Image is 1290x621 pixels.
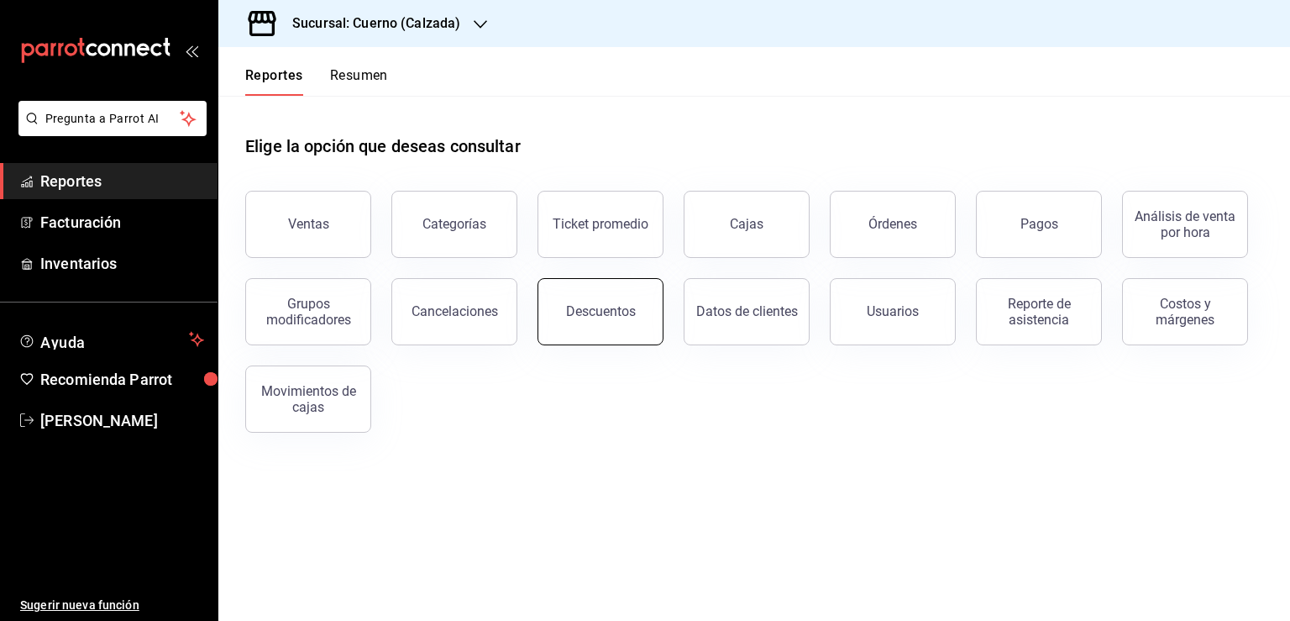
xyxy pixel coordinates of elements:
span: Facturación [40,211,204,234]
div: Descuentos [566,303,636,319]
span: Ayuda [40,329,182,350]
div: Usuarios [867,303,919,319]
button: Categorías [391,191,517,258]
button: Datos de clientes [684,278,810,345]
button: Ventas [245,191,371,258]
span: Pregunta a Parrot AI [45,110,181,128]
a: Pregunta a Parrot AI [12,122,207,139]
button: open_drawer_menu [185,44,198,57]
button: Descuentos [537,278,663,345]
button: Movimientos de cajas [245,366,371,433]
div: Órdenes [868,216,917,232]
div: Grupos modificadores [256,296,360,328]
button: Grupos modificadores [245,278,371,345]
div: Ventas [288,216,329,232]
span: [PERSON_NAME] [40,409,204,432]
button: Reportes [245,67,303,96]
button: Análisis de venta por hora [1122,191,1248,258]
button: Órdenes [830,191,956,258]
div: Análisis de venta por hora [1133,208,1237,240]
div: Reporte de asistencia [987,296,1091,328]
a: Cajas [684,191,810,258]
button: Costos y márgenes [1122,278,1248,345]
span: Reportes [40,170,204,192]
div: Datos de clientes [696,303,798,319]
div: Cajas [730,214,764,234]
span: Inventarios [40,252,204,275]
div: Costos y márgenes [1133,296,1237,328]
div: Categorías [422,216,486,232]
button: Pregunta a Parrot AI [18,101,207,136]
button: Resumen [330,67,388,96]
h1: Elige la opción que deseas consultar [245,134,521,159]
div: navigation tabs [245,67,388,96]
span: Recomienda Parrot [40,368,204,391]
button: Usuarios [830,278,956,345]
button: Ticket promedio [537,191,663,258]
button: Pagos [976,191,1102,258]
div: Cancelaciones [412,303,498,319]
div: Ticket promedio [553,216,648,232]
span: Sugerir nueva función [20,597,204,614]
button: Reporte de asistencia [976,278,1102,345]
h3: Sucursal: Cuerno (Calzada) [279,13,460,34]
button: Cancelaciones [391,278,517,345]
div: Pagos [1020,216,1058,232]
div: Movimientos de cajas [256,383,360,415]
